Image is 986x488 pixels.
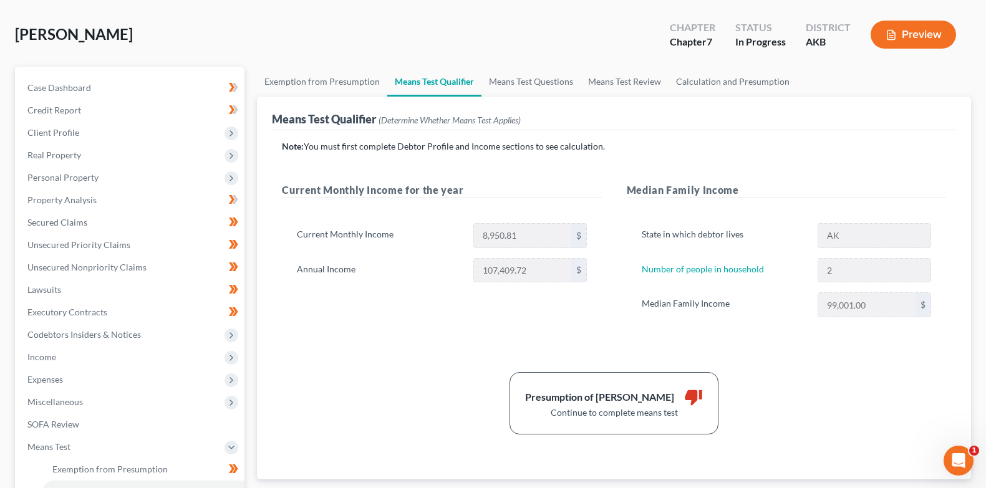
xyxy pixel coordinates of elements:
[481,67,581,97] a: Means Test Questions
[571,259,586,282] div: $
[818,259,930,282] input: --
[282,140,946,153] p: You must first complete Debtor Profile and Income sections to see calculation.
[627,183,946,198] h5: Median Family Income
[17,256,244,279] a: Unsecured Nonpriority Claims
[735,21,786,35] div: Status
[27,329,141,340] span: Codebtors Insiders & Notices
[474,259,571,282] input: 0.00
[571,224,586,247] div: $
[387,67,481,97] a: Means Test Qualifier
[818,293,916,317] input: 0.00
[17,234,244,256] a: Unsecured Priority Claims
[636,223,812,248] label: State in which debtor lives
[27,441,70,452] span: Means Test
[27,239,130,250] span: Unsecured Priority Claims
[27,284,61,295] span: Lawsuits
[17,279,244,301] a: Lawsuits
[379,115,521,125] span: (Determine Whether Means Test Applies)
[27,374,63,385] span: Expenses
[17,77,244,99] a: Case Dashboard
[871,21,956,49] button: Preview
[27,217,87,227] span: Secured Claims
[670,21,715,35] div: Chapter
[525,406,703,419] div: Continue to complete means test
[27,150,81,160] span: Real Property
[916,293,930,317] div: $
[17,211,244,234] a: Secured Claims
[17,99,244,122] a: Credit Report
[669,67,797,97] a: Calculation and Presumption
[27,172,99,183] span: Personal Property
[272,112,521,127] div: Means Test Qualifier
[525,390,674,404] div: Presumption of [PERSON_NAME]
[42,458,244,481] a: Exemption from Presumption
[17,301,244,323] a: Executory Contracts
[282,183,601,198] h5: Current Monthly Income for the year
[969,446,979,456] span: 1
[581,67,669,97] a: Means Test Review
[944,446,974,476] iframe: Intercom live chat
[15,25,133,43] span: [PERSON_NAME]
[707,36,712,47] span: 7
[17,413,244,436] a: SOFA Review
[684,388,703,406] i: thumb_down
[636,292,812,317] label: Median Family Income
[818,224,930,247] input: State
[291,258,467,283] label: Annual Income
[27,262,147,272] span: Unsecured Nonpriority Claims
[27,127,79,138] span: Client Profile
[806,21,851,35] div: District
[27,307,107,317] span: Executory Contracts
[27,194,97,205] span: Property Analysis
[52,464,168,474] span: Exemption from Presumption
[735,35,786,49] div: In Progress
[27,419,79,429] span: SOFA Review
[17,189,244,211] a: Property Analysis
[27,396,83,407] span: Miscellaneous
[670,35,715,49] div: Chapter
[27,352,56,362] span: Income
[27,105,81,115] span: Credit Report
[291,223,467,248] label: Current Monthly Income
[806,35,851,49] div: AKB
[282,141,304,151] strong: Note:
[27,82,91,93] span: Case Dashboard
[257,67,387,97] a: Exemption from Presumption
[474,224,571,247] input: 0.00
[642,264,764,274] a: Number of people in household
